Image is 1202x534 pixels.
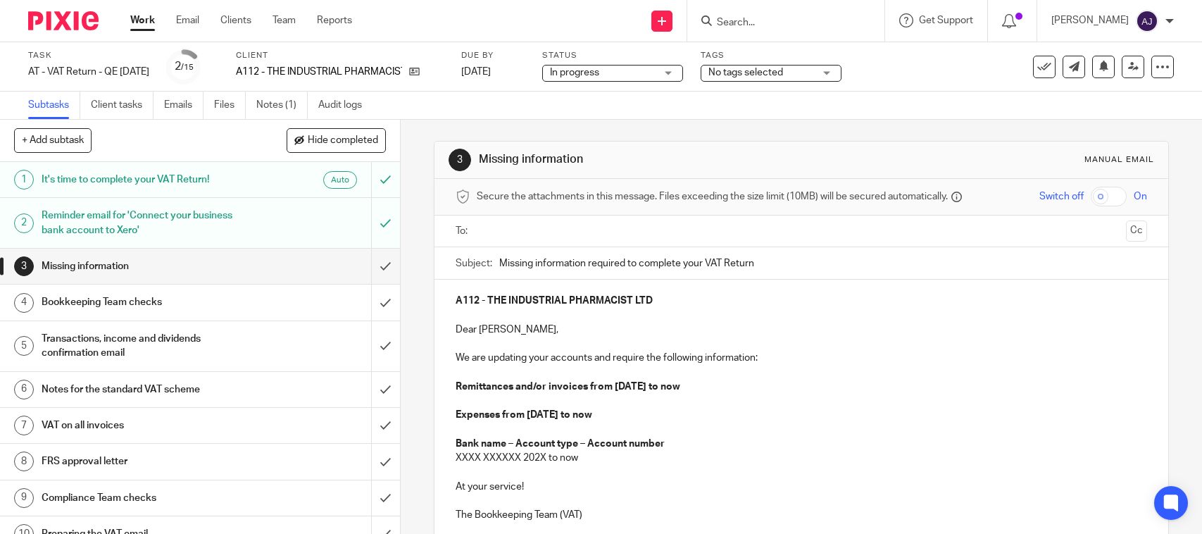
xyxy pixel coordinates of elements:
div: Auto [323,171,357,189]
div: 9 [14,488,34,508]
h1: FRS approval letter [42,451,252,472]
h1: Notes for the standard VAT scheme [42,379,252,400]
p: The Bookkeeping Team (VAT) [456,508,1146,522]
label: Subject: [456,256,492,271]
a: Team [273,13,296,27]
strong: Bank name – Account type – Account number [456,439,665,449]
label: Tags [701,50,841,61]
img: Pixie [28,11,99,30]
button: + Add subtask [14,128,92,152]
a: Email [176,13,199,27]
strong: Remittances and/or invoices from [DATE] to now [456,382,680,392]
span: Secure the attachments in this message. Files exceeding the size limit (10MB) will be secured aut... [477,190,948,204]
a: Work [130,13,155,27]
div: 4 [14,293,34,313]
div: 2 [14,213,34,233]
div: AT - VAT Return - QE [DATE] [28,65,149,79]
label: Client [236,50,444,61]
img: svg%3E [1136,10,1158,32]
span: Hide completed [308,135,378,147]
a: Files [214,92,246,119]
small: /15 [181,63,194,71]
span: No tags selected [708,68,783,77]
span: In progress [550,68,599,77]
div: 6 [14,380,34,399]
p: [PERSON_NAME] [1051,13,1129,27]
a: Emails [164,92,204,119]
label: Task [28,50,149,61]
label: To: [456,224,471,238]
div: 2 [175,58,194,75]
div: 3 [449,149,471,171]
div: 3 [14,256,34,276]
h1: VAT on all invoices [42,415,252,436]
div: 8 [14,452,34,471]
a: Audit logs [318,92,373,119]
p: A112 - THE INDUSTRIAL PHARMACIST LTD [236,65,402,79]
a: Client tasks [91,92,154,119]
h1: Missing information [42,256,252,277]
input: Search [715,17,842,30]
div: 1 [14,170,34,190]
h1: Reminder email for 'Connect your business bank account to Xero' [42,205,252,241]
label: Due by [461,50,525,61]
h1: Missing information [479,152,832,167]
button: Cc [1126,221,1147,242]
strong: Expenses from [DATE] to now [456,410,592,420]
span: Get Support [919,15,973,25]
h1: Bookkeeping Team checks [42,292,252,313]
h1: Transactions, income and dividends confirmation email [42,328,252,364]
a: Clients [220,13,251,27]
div: AT - VAT Return - QE 31-08-2025 [28,65,149,79]
a: Subtasks [28,92,80,119]
div: 5 [14,336,34,356]
p: Dear [PERSON_NAME], [456,323,1146,337]
p: XXXX XXXXXX 202X to now [456,451,1146,465]
div: Manual email [1084,154,1154,166]
h1: Compliance Team checks [42,488,252,509]
div: 7 [14,416,34,435]
strong: A112 - THE INDUSTRIAL PHARMACIST LTD [456,296,653,306]
button: Hide completed [287,128,386,152]
p: At your service! [456,480,1146,494]
label: Status [542,50,683,61]
span: [DATE] [461,67,491,77]
h1: It's time to complete your VAT Return! [42,169,252,190]
p: We are updating your accounts and require the following information: [456,351,1146,365]
a: Reports [317,13,352,27]
span: On [1134,190,1147,204]
a: Notes (1) [256,92,308,119]
span: Switch off [1039,190,1084,204]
